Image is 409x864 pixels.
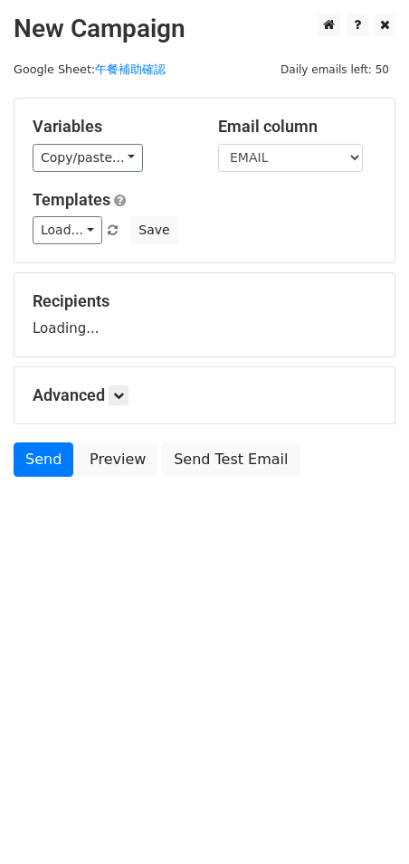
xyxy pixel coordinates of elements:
a: Templates [33,190,110,209]
span: Daily emails left: 50 [274,60,395,80]
h5: Recipients [33,291,376,311]
a: Copy/paste... [33,144,143,172]
a: 午餐補助確認 [95,62,166,76]
div: Loading... [33,291,376,338]
button: Save [130,216,177,244]
a: Preview [78,442,157,477]
h5: Variables [33,117,191,137]
a: Load... [33,216,102,244]
a: Send Test Email [162,442,300,477]
a: Send [14,442,73,477]
h2: New Campaign [14,14,395,44]
small: Google Sheet: [14,62,166,76]
a: Daily emails left: 50 [274,62,395,76]
h5: Advanced [33,385,376,405]
h5: Email column [218,117,376,137]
